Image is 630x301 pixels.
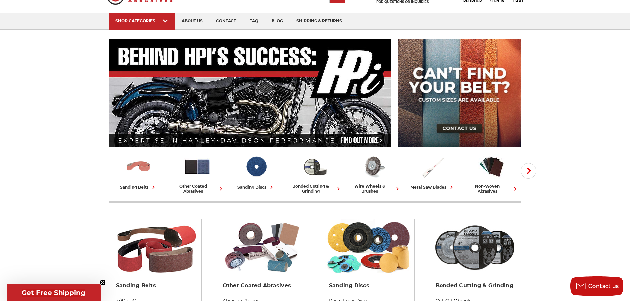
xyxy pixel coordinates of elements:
a: faq [243,13,265,30]
button: Next [521,163,536,179]
div: wire wheels & brushes [347,184,401,194]
img: Bonded Cutting & Grinding [301,153,329,180]
a: metal saw blades [406,153,460,191]
a: sanding discs [230,153,283,191]
a: contact [209,13,243,30]
img: Banner for an interview featuring Horsepower Inc who makes Harley performance upgrades featured o... [109,39,391,147]
div: Get Free ShippingClose teaser [7,284,101,301]
div: bonded cutting & grinding [288,184,342,194]
img: Non-woven Abrasives [478,153,505,180]
span: Get Free Shipping [22,289,85,297]
div: metal saw blades [410,184,455,191]
img: promo banner for custom belts. [398,39,521,147]
a: sanding belts [112,153,165,191]
a: wire wheels & brushes [347,153,401,194]
h2: Sanding Discs [329,282,408,289]
img: Wire Wheels & Brushes [360,153,388,180]
img: Bonded Cutting & Grinding [432,219,518,276]
h2: Bonded Cutting & Grinding [436,282,514,289]
a: bonded cutting & grinding [288,153,342,194]
img: Other Coated Abrasives [184,153,211,180]
img: Sanding Discs [325,219,411,276]
img: Sanding Belts [125,153,152,180]
h2: Other Coated Abrasives [223,282,301,289]
div: SHOP CATEGORIES [115,19,168,23]
div: sanding belts [120,184,157,191]
a: non-woven abrasives [465,153,519,194]
a: blog [265,13,290,30]
img: Sanding Belts [112,219,198,276]
button: Contact us [570,276,623,296]
span: Contact us [588,283,619,289]
div: other coated abrasives [171,184,224,194]
div: non-woven abrasives [465,184,519,194]
img: Other Coated Abrasives [219,219,305,276]
a: shipping & returns [290,13,349,30]
a: other coated abrasives [171,153,224,194]
button: Close teaser [99,279,106,286]
a: about us [175,13,209,30]
img: Metal Saw Blades [419,153,446,180]
div: sanding discs [237,184,275,191]
img: Sanding Discs [242,153,270,180]
h2: Sanding Belts [116,282,195,289]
